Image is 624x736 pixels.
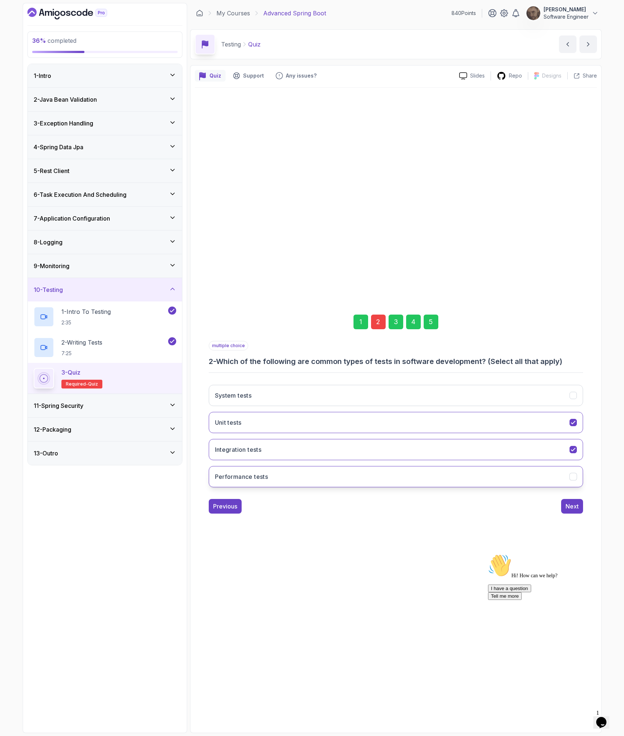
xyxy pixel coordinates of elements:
[509,72,522,79] p: Repo
[34,214,110,223] h3: 7 - Application Configuration
[209,412,583,433] button: Unit tests
[286,72,317,79] p: Any issues?
[544,13,589,20] p: Software Engineer
[3,22,72,27] span: Hi! How can we help?
[542,72,561,79] p: Designs
[34,238,63,247] h3: 8 - Logging
[34,425,71,434] h3: 12 - Packaging
[491,71,528,80] a: Repo
[209,356,583,367] h3: 2 - Which of the following are common types of tests in software development? (Select all that ap...
[3,3,135,49] div: 👋Hi! How can we help?I have a questionTell me more
[34,95,97,104] h3: 2 - Java Bean Validation
[526,6,599,20] button: user profile image[PERSON_NAME]Software Engineer
[271,70,321,82] button: Feedback button
[61,338,102,347] p: 2 - Writing Tests
[583,72,597,79] p: Share
[213,502,237,511] div: Previous
[215,472,268,481] h3: Performance tests
[470,72,485,79] p: Slides
[66,381,88,387] span: Required-
[559,35,576,53] button: previous content
[406,315,421,329] div: 4
[3,34,46,41] button: I have a question
[28,394,182,417] button: 11-Spring Security
[209,466,583,487] button: Performance tests
[28,207,182,230] button: 7-Application Configuration
[228,70,268,82] button: Support button
[34,307,176,327] button: 1-Intro To Testing2:35
[209,72,221,79] p: Quiz
[544,6,589,13] p: [PERSON_NAME]
[32,37,46,44] span: 36 %
[32,37,76,44] span: completed
[61,319,111,326] p: 2:35
[353,315,368,329] div: 1
[28,183,182,206] button: 6-Task Execution And Scheduling
[34,190,126,199] h3: 6 - Task Execution And Scheduling
[28,442,182,465] button: 13-Outro
[209,439,583,460] button: Integration tests
[34,143,83,151] h3: 4 - Spring Data Jpa
[34,166,69,175] h3: 5 - Rest Client
[28,112,182,135] button: 3-Exception Handling
[28,418,182,441] button: 12-Packaging
[28,135,182,159] button: 4-Spring Data Jpa
[34,285,63,294] h3: 10 - Testing
[243,72,264,79] p: Support
[28,230,182,254] button: 8-Logging
[526,6,540,20] img: user profile image
[88,381,98,387] span: quiz
[389,315,403,329] div: 3
[561,499,583,514] button: Next
[209,499,242,514] button: Previous
[34,401,83,410] h3: 11 - Spring Security
[61,368,80,377] p: 3 - Quiz
[34,449,58,458] h3: 13 - Outro
[451,10,476,17] p: 840 Points
[221,40,241,49] p: Testing
[209,385,583,406] button: System tests
[28,254,182,278] button: 9-Monitoring
[28,159,182,183] button: 5-Rest Client
[215,391,252,400] h3: System tests
[215,445,262,454] h3: Integration tests
[196,10,203,17] a: Dashboard
[453,72,491,80] a: Slides
[248,40,261,49] p: Quiz
[34,337,176,358] button: 2-Writing Tests7:25
[209,341,248,350] p: multiple choice
[567,72,597,79] button: Share
[593,707,617,729] iframe: chat widget
[61,307,111,316] p: 1 - Intro To Testing
[28,64,182,87] button: 1-Intro
[579,35,597,53] button: next content
[34,71,51,80] h3: 1 - Intro
[566,502,579,511] div: Next
[424,315,438,329] div: 5
[3,41,37,49] button: Tell me more
[34,368,176,388] button: 3-QuizRequired-quiz
[215,418,242,427] h3: Unit tests
[61,350,102,357] p: 7:25
[216,9,250,18] a: My Courses
[28,88,182,111] button: 2-Java Bean Validation
[195,70,226,82] button: quiz button
[263,9,326,18] p: Advanced Spring Boot
[3,3,26,26] img: :wave:
[28,278,182,301] button: 10-Testing
[485,551,617,703] iframe: chat widget
[27,8,124,19] a: Dashboard
[34,262,69,270] h3: 9 - Monitoring
[34,119,93,128] h3: 3 - Exception Handling
[371,315,386,329] div: 2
